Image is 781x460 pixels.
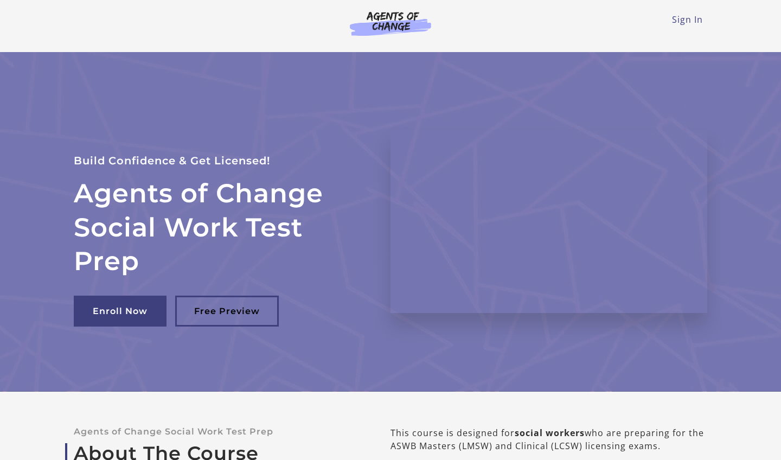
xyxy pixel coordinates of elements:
img: Agents of Change Logo [338,11,443,36]
b: social workers [515,427,585,439]
p: Agents of Change Social Work Test Prep [74,426,356,437]
h2: Agents of Change Social Work Test Prep [74,176,364,278]
a: Free Preview [175,296,279,327]
p: Build Confidence & Get Licensed! [74,152,364,170]
a: Enroll Now [74,296,167,327]
a: Sign In [672,14,703,25]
